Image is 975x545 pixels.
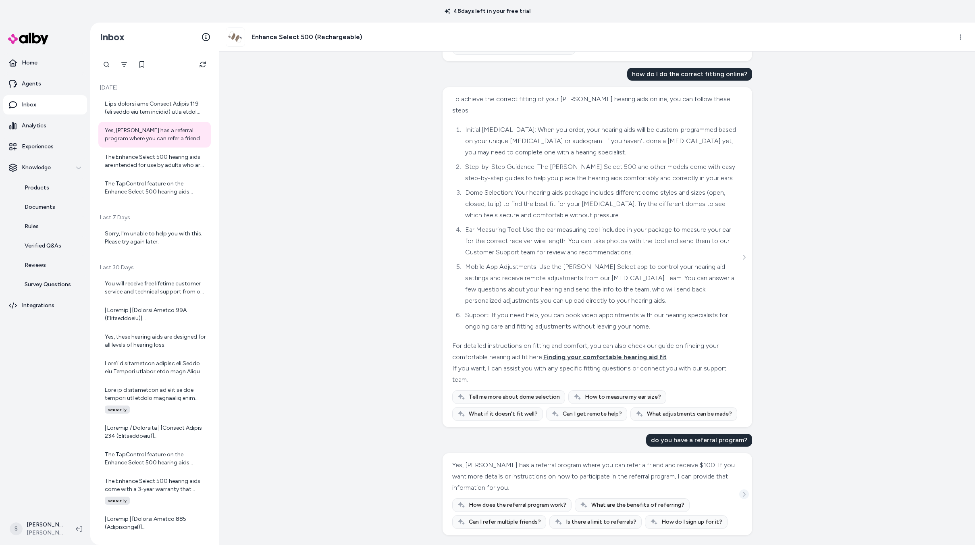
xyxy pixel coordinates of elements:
span: Can I get remote help? [563,410,622,418]
a: The Enhance Select 500 hearing aids are intended for use by adults who are 18 years of age or old... [98,148,211,174]
span: warranty [105,406,130,414]
div: Ear Measuring Tool: Use the ear measuring tool included in your package to measure your ear for t... [465,224,740,258]
span: How does the referral program work? [469,501,566,509]
a: Lore'i d sitametcon adipisc eli Seddo eiu Tempori utlabor etdo magn Aliqu Enimadm Veniam quisno: ... [98,355,211,381]
div: The TapControl feature on the Enhance Select 500 hearing aids allows you to answer calls simply b... [105,451,206,467]
a: The TapControl feature on the Enhance Select 500 hearing aids allows you to answer calls simply b... [98,446,211,472]
div: Initial [MEDICAL_DATA]: When you order, your hearing aids will be custom-programmed based on your... [465,124,740,158]
img: alby Logo [8,33,48,44]
a: You will receive free lifetime customer service and technical support from our [DEMOGRAPHIC_DATA]... [98,275,211,301]
a: | Loremip | [Dolorsi Ametco 99A (Elitseddoeiu)](tempo://inc.utlaboreetdo.mag/aliquae/adminimvenia... [98,302,211,327]
a: Experiences [3,137,87,156]
div: L ips dolorsi ame Consect Adipis 119 (eli seddo eiu tem incidid) utla etdol Magna Aliquae adminim... [105,100,206,116]
div: | Loremip | [Dolorsi Ametco 99A (Elitseddoeiu)](tempo://inc.utlaboreetdo.mag/aliquae/adminimvenia... [105,306,206,322]
p: Experiences [22,143,54,151]
div: The TapControl feature on the Enhance Select 500 hearing aids allows you to answer calls simply b... [105,180,206,196]
a: Yes, these hearing aids are designed for all levels of hearing loss. [98,328,211,354]
div: | Loremip / Dolorsita | [Consect Adipis 234 (Elitseddoeiu)](tempo://inc.utlaboreetdo.mag/aliquae/... [105,424,206,440]
div: how do I do the correct fitting online? [627,68,752,81]
a: Rules [17,217,87,236]
span: Tell me more about dome selection [469,393,560,401]
h3: Enhance Select 500 (Rechargeable) [252,32,362,42]
a: Documents [17,198,87,217]
div: Mobile App Adjustments: Use the [PERSON_NAME] Select app to control your hearing aid settings and... [465,261,740,306]
div: To achieve the correct fitting of your [PERSON_NAME] hearing aids online, you can follow these st... [452,94,740,116]
button: Refresh [195,56,211,73]
img: sku_es500_bronze.jpg [226,28,245,46]
p: Agents [22,80,41,88]
span: Finding your comfortable hearing aid fit [543,353,667,361]
p: Survey Questions [25,281,71,289]
div: Yes, [PERSON_NAME] has a referral program where you can refer a friend and receive $100. If you w... [452,460,740,493]
div: For detailed instructions on fitting and comfort, you can also check our guide on finding your co... [452,340,740,363]
a: Integrations [3,296,87,315]
div: Dome Selection: Your hearing aids package includes different dome styles and sizes (open, closed,... [465,187,740,221]
div: | Loremip | [Dolorsi Ametco 885 (Adipiscingel)](seddo://eiu.temporincidi.utl/etdolor/magnaaliquae... [105,515,206,531]
p: Last 7 Days [98,214,211,222]
a: | Loremip / Dolorsita | [Consect Adipis 234 (Elitseddoeiu)](tempo://inc.utlaboreetdo.mag/aliquae/... [98,419,211,445]
div: If you want, I can assist you with any specific fitting questions or connect you with our support... [452,363,740,385]
a: L ips dolorsi ame Consect Adipis 119 (eli seddo eiu tem incidid) utla etdol Magna Aliquae adminim... [98,95,211,121]
span: warranty [105,497,130,505]
p: Rules [25,223,39,231]
div: Yes, these hearing aids are designed for all levels of hearing loss. [105,333,206,349]
p: Verified Q&As [25,242,61,250]
p: Documents [25,203,55,211]
span: [PERSON_NAME] [27,529,63,537]
span: Can I refer multiple friends? [469,518,541,526]
span: What if it doesn't fit well? [469,410,538,418]
p: Products [25,184,49,192]
a: Reviews [17,256,87,275]
a: Sorry, I'm unable to help you with this. Please try again later. [98,225,211,251]
a: Analytics [3,116,87,135]
span: What are the benefits of referring? [591,501,684,509]
a: Lore ip d sitametcon ad elit se doe tempori utl etdolo magnaaliq enim Admin Veniamq: | Nostrude |... [98,381,211,418]
button: S[PERSON_NAME][PERSON_NAME] [5,516,69,542]
div: Lore ip d sitametcon ad elit se doe tempori utl etdolo magnaaliq enim Admin Veniamq: | Nostrude |... [105,386,206,402]
a: Inbox [3,95,87,114]
div: Sorry, I'm unable to help you with this. Please try again later. [105,230,206,246]
button: Knowledge [3,158,87,177]
div: Yes, [PERSON_NAME] has a referral program where you can refer a friend and receive $100. If you w... [105,127,206,143]
p: [DATE] [98,84,211,92]
div: Step-by-Step Guidance: The [PERSON_NAME] Select 500 and other models come with easy step-by-step ... [465,161,740,184]
a: Home [3,53,87,73]
a: The Enhance Select 500 hearing aids come with a 3-year warranty that includes loss and damage pro... [98,472,211,510]
p: Inbox [22,101,36,109]
a: Verified Q&As [17,236,87,256]
div: do you have a referral program? [646,434,752,447]
a: Agents [3,74,87,94]
span: How do I sign up for it? [661,518,722,526]
p: [PERSON_NAME] [27,521,63,529]
span: S [10,522,23,535]
p: Last 30 Days [98,264,211,272]
div: The Enhance Select 500 hearing aids come with a 3-year warranty that includes loss and damage pro... [105,477,206,493]
p: Integrations [22,302,54,310]
div: You will receive free lifetime customer service and technical support from our [DEMOGRAPHIC_DATA]... [105,280,206,296]
p: Knowledge [22,164,51,172]
p: Reviews [25,261,46,269]
p: Analytics [22,122,46,130]
a: The TapControl feature on the Enhance Select 500 hearing aids allows you to answer calls simply b... [98,175,211,201]
a: Survey Questions [17,275,87,294]
a: Products [17,178,87,198]
span: Is there a limit to referrals? [566,518,636,526]
button: See more [739,252,749,262]
button: See more [739,489,749,499]
span: What adjustments can be made? [647,410,732,418]
p: Home [22,59,37,67]
h2: Inbox [100,31,125,43]
a: Yes, [PERSON_NAME] has a referral program where you can refer a friend and receive $100. If you w... [98,122,211,148]
span: How to measure my ear size? [585,393,661,401]
div: The Enhance Select 500 hearing aids are intended for use by adults who are 18 years of age or old... [105,153,206,169]
div: Support: If you need help, you can book video appointments with our hearing specialists for ongoi... [465,310,740,332]
p: 48 days left in your free trial [440,7,535,15]
button: Filter [116,56,132,73]
a: | Loremip | [Dolorsi Ametco 885 (Adipiscingel)](seddo://eiu.temporincidi.utl/etdolor/magnaaliquae... [98,510,211,536]
div: Lore'i d sitametcon adipisc eli Seddo eiu Tempori utlabor etdo magn Aliqu Enimadm Veniam quisno: ... [105,360,206,376]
